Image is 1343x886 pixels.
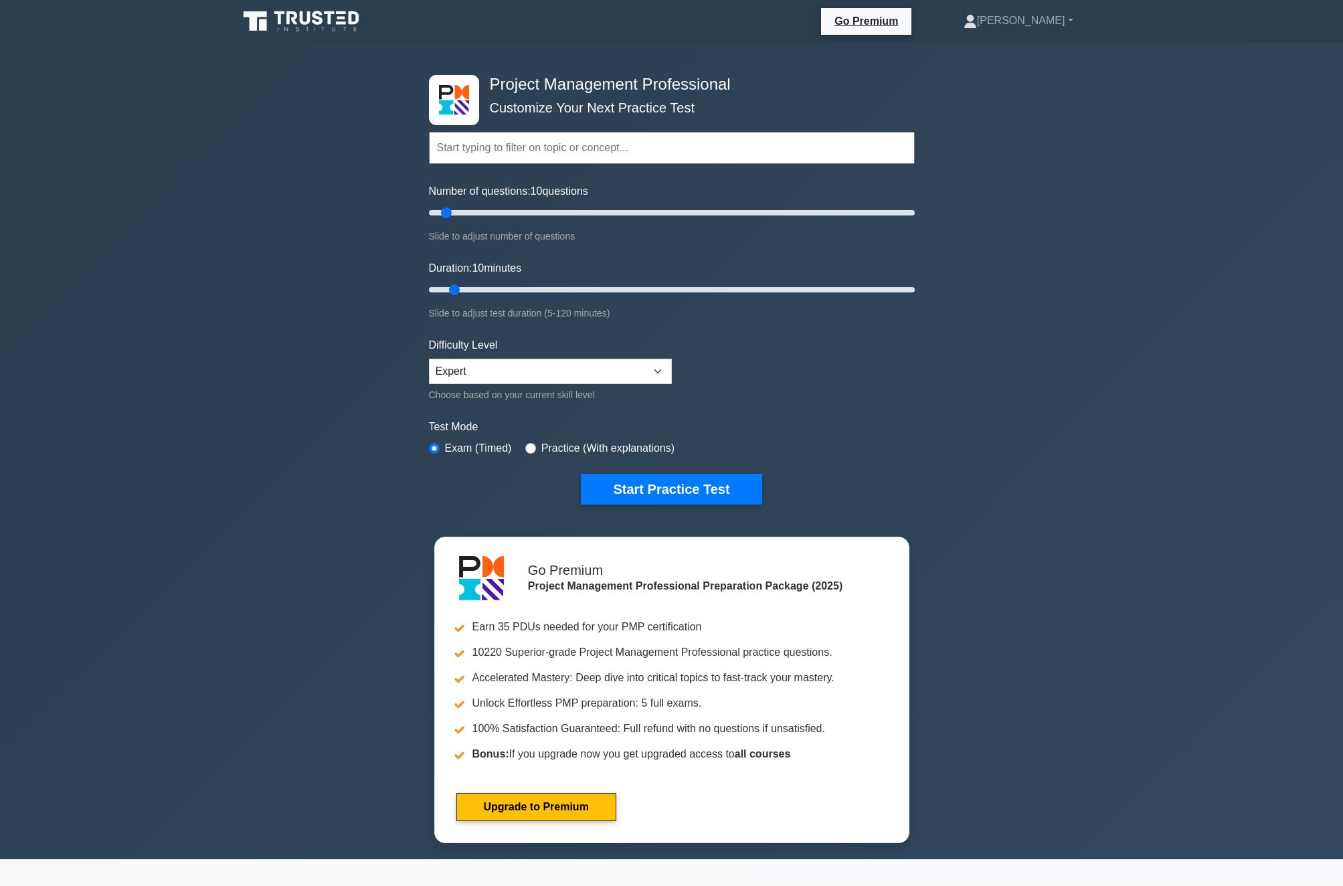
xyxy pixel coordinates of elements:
span: 10 [472,262,484,274]
button: Start Practice Test [581,474,762,505]
a: Upgrade to Premium [456,793,616,821]
a: [PERSON_NAME] [931,7,1105,34]
label: Number of questions: questions [429,183,588,199]
h4: Project Management Professional [484,75,849,94]
a: Go Premium [826,13,906,29]
input: Start typing to filter on topic or concept... [429,132,915,164]
div: Choose based on your current skill level [429,387,672,403]
div: Slide to adjust number of questions [429,228,915,244]
label: Duration: minutes [429,260,522,276]
div: Slide to adjust test duration (5-120 minutes) [429,305,915,321]
span: 10 [531,185,543,197]
label: Test Mode [429,419,915,435]
label: Practice (With explanations) [541,440,675,456]
label: Difficulty Level [429,337,498,353]
label: Exam (Timed) [445,440,512,456]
